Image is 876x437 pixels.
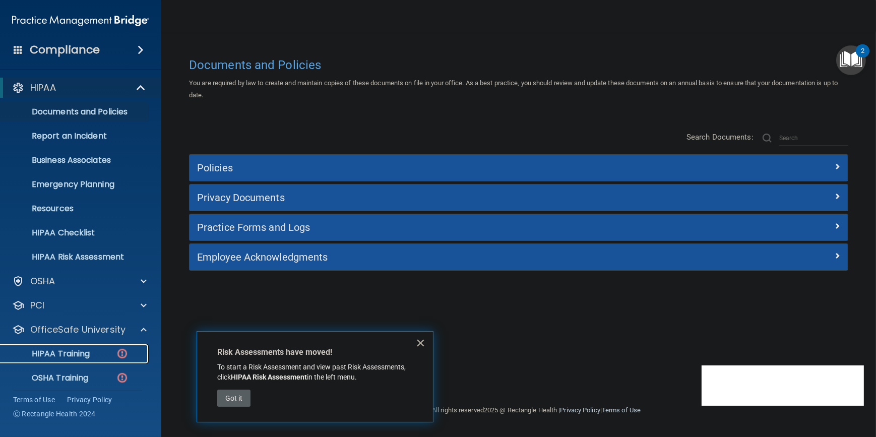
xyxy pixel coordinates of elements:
[197,192,676,203] h5: Privacy Documents
[30,324,126,336] p: OfficeSafe University
[335,394,703,426] div: Copyright © All rights reserved 2025 @ Rectangle Health | |
[560,406,600,414] a: Privacy Policy
[13,395,55,405] a: Terms of Use
[189,58,848,72] h4: Documents and Policies
[197,222,676,233] h5: Practice Forms and Logs
[30,275,55,287] p: OSHA
[217,390,251,407] button: Got it
[13,409,96,419] span: Ⓒ Rectangle Health 2024
[189,79,838,99] span: You are required by law to create and maintain copies of these documents on file in your office. ...
[231,373,307,381] strong: HIPAA Risk Assessment
[7,155,144,165] p: Business Associates
[30,43,100,57] h4: Compliance
[7,131,144,141] p: Report an Incident
[861,51,864,64] div: 2
[116,347,129,360] img: danger-circle.6113f641.png
[763,134,772,143] img: ic-search.3b580494.png
[7,252,144,262] p: HIPAA Risk Assessment
[7,204,144,214] p: Resources
[7,349,90,359] p: HIPAA Training
[307,373,357,381] span: in the left menu.
[702,365,864,406] iframe: Drift Widget Chat Controller
[779,131,848,146] input: Search
[30,82,56,94] p: HIPAA
[30,299,44,311] p: PCI
[12,11,149,31] img: PMB logo
[7,179,144,190] p: Emergency Planning
[602,406,641,414] a: Terms of Use
[836,45,866,75] button: Open Resource Center, 2 new notifications
[686,133,754,142] span: Search Documents:
[217,347,332,357] strong: Risk Assessments have moved!
[7,373,88,383] p: OSHA Training
[217,363,407,381] span: To start a Risk Assessment and view past Risk Assessments, click
[67,395,112,405] a: Privacy Policy
[197,252,676,263] h5: Employee Acknowledgments
[7,228,144,238] p: HIPAA Checklist
[197,162,676,173] h5: Policies
[416,335,425,351] button: Close
[7,107,144,117] p: Documents and Policies
[116,371,129,384] img: danger-circle.6113f641.png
